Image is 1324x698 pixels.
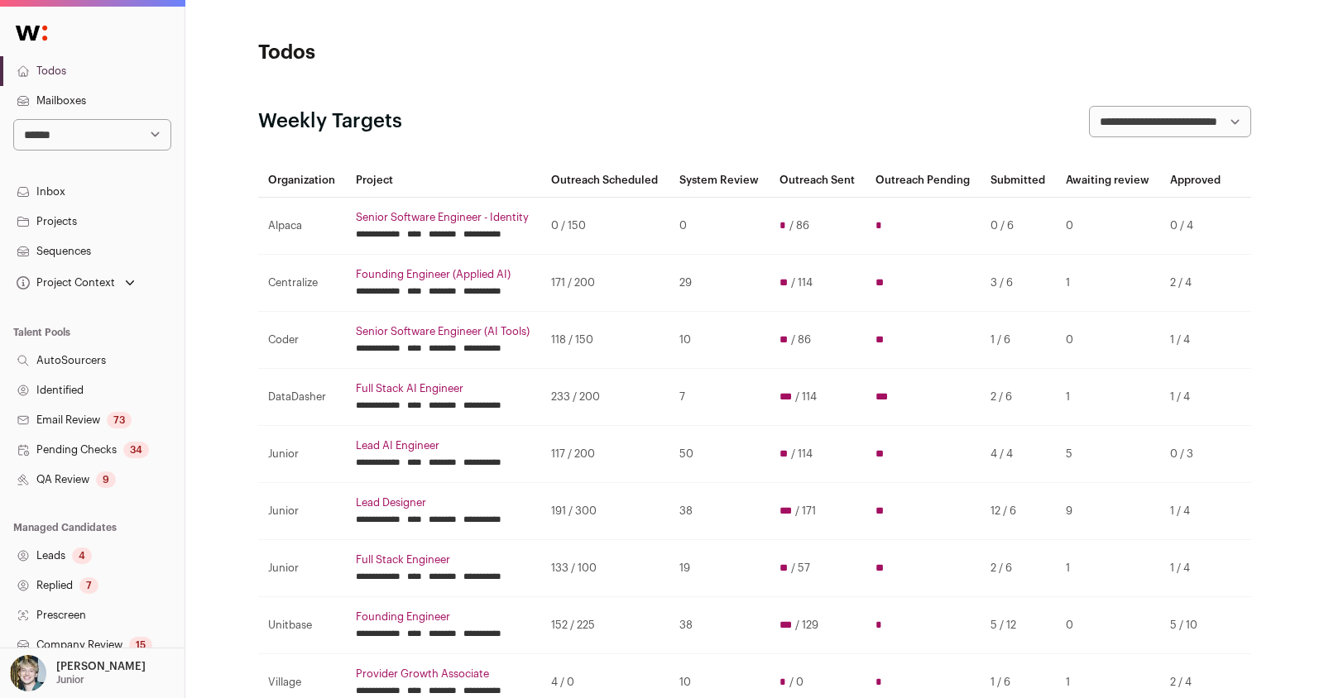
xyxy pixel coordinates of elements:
[1056,483,1160,540] td: 9
[258,426,346,483] td: Junior
[541,198,669,255] td: 0 / 150
[356,382,531,395] a: Full Stack AI Engineer
[13,276,115,289] div: Project Context
[981,164,1056,198] th: Submitted
[1160,198,1231,255] td: 0 / 4
[541,540,669,597] td: 133 / 100
[795,619,818,632] span: / 129
[791,447,813,461] span: / 114
[258,483,346,540] td: Junior
[791,333,811,347] span: / 86
[346,164,541,198] th: Project
[981,597,1056,654] td: 5 / 12
[541,369,669,426] td: 233 / 200
[1056,597,1160,654] td: 0
[1160,369,1231,426] td: 1 / 4
[258,540,346,597] td: Junior
[669,540,770,597] td: 19
[1056,369,1160,426] td: 1
[258,40,589,66] h1: Todos
[791,276,813,289] span: / 114
[129,637,152,653] div: 15
[541,164,669,198] th: Outreach Scheduled
[669,369,770,426] td: 7
[789,676,804,689] span: / 0
[1160,255,1231,312] td: 2 / 4
[356,268,531,281] a: Founding Engineer (Applied AI)
[356,325,531,338] a: Senior Software Engineer (AI Tools)
[123,442,149,458] div: 34
[10,655,46,691] img: 6494470-medium_jpg
[669,426,770,483] td: 50
[541,312,669,369] td: 118 / 150
[258,198,346,255] td: Alpaca
[795,390,817,404] span: / 114
[1056,198,1160,255] td: 0
[1056,540,1160,597] td: 1
[981,198,1056,255] td: 0 / 6
[981,483,1056,540] td: 12 / 6
[981,312,1056,369] td: 1 / 6
[541,597,669,654] td: 152 / 225
[669,597,770,654] td: 38
[981,540,1056,597] td: 2 / 6
[258,312,346,369] td: Coder
[258,164,346,198] th: Organization
[356,667,531,681] a: Provider Growth Associate
[795,504,816,518] span: / 171
[356,439,531,452] a: Lead AI Engineer
[72,547,92,564] div: 4
[541,426,669,483] td: 117 / 200
[791,562,810,575] span: / 57
[56,660,146,673] p: [PERSON_NAME]
[96,471,116,488] div: 9
[541,255,669,312] td: 171 / 200
[13,271,138,294] button: Open dropdown
[7,17,56,50] img: Wellfound
[1160,426,1231,483] td: 0 / 3
[1160,164,1231,198] th: Approved
[981,369,1056,426] td: 2 / 6
[669,164,770,198] th: System Review
[669,198,770,255] td: 0
[541,483,669,540] td: 191 / 300
[1056,426,1160,483] td: 5
[1056,312,1160,369] td: 0
[1160,483,1231,540] td: 1 / 4
[258,255,346,312] td: Centralize
[56,673,84,686] p: Junior
[789,219,809,232] span: / 86
[981,426,1056,483] td: 4 / 4
[669,255,770,312] td: 29
[1160,312,1231,369] td: 1 / 4
[258,108,402,135] h2: Weekly Targets
[7,655,149,691] button: Open dropdown
[1160,597,1231,654] td: 5 / 10
[669,483,770,540] td: 38
[1160,540,1231,597] td: 1 / 4
[356,610,531,624] a: Founding Engineer
[79,577,98,594] div: 7
[356,211,531,224] a: Senior Software Engineer - Identity
[258,369,346,426] td: DataDasher
[1056,255,1160,312] td: 1
[866,164,981,198] th: Outreach Pending
[356,553,531,567] a: Full Stack Engineer
[981,255,1056,312] td: 3 / 6
[1056,164,1160,198] th: Awaiting review
[107,412,132,428] div: 73
[770,164,866,198] th: Outreach Sent
[258,597,346,654] td: Unitbase
[356,496,531,509] a: Lead Designer
[669,312,770,369] td: 10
